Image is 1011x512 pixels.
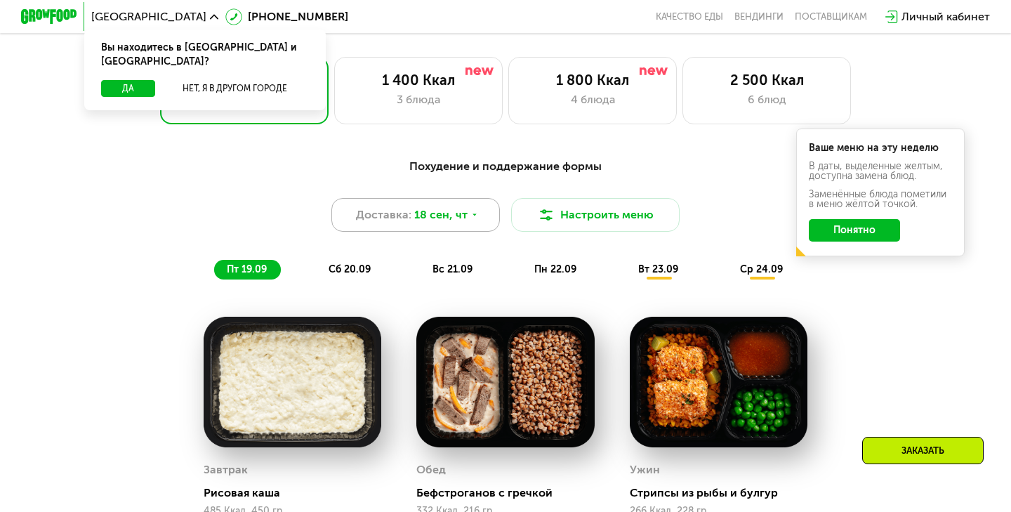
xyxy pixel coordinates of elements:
[809,219,900,242] button: Понятно
[809,162,952,181] div: В даты, выделенные желтым, доступна замена блюд.
[795,11,867,22] div: поставщикам
[523,91,662,108] div: 4 блюда
[227,263,267,275] span: пт 19.09
[432,263,473,275] span: вс 21.09
[656,11,723,22] a: Качество еды
[511,198,680,232] button: Настроить меню
[84,29,326,80] div: Вы находитесь в [GEOGRAPHIC_DATA] и [GEOGRAPHIC_DATA]?
[101,80,155,97] button: Да
[349,91,488,108] div: 3 блюда
[329,263,371,275] span: сб 20.09
[204,459,248,480] div: Завтрак
[809,143,952,153] div: Ваше меню на эту неделю
[416,486,605,500] div: Бефстроганов с гречкой
[416,459,446,480] div: Обед
[91,11,206,22] span: [GEOGRAPHIC_DATA]
[734,11,784,22] a: Вендинги
[161,80,309,97] button: Нет, я в другом городе
[630,486,819,500] div: Стрипсы из рыбы и булгур
[414,206,468,223] span: 18 сен, чт
[862,437,984,464] div: Заказать
[809,190,952,209] div: Заменённые блюда пометили в меню жёлтой точкой.
[534,263,576,275] span: пн 22.09
[356,206,411,223] span: Доставка:
[90,158,921,176] div: Похудение и поддержание формы
[523,72,662,88] div: 1 800 Ккал
[901,8,990,25] div: Личный кабинет
[225,8,348,25] a: [PHONE_NUMBER]
[630,459,660,480] div: Ужин
[349,72,488,88] div: 1 400 Ккал
[697,91,836,108] div: 6 блюд
[638,263,678,275] span: вт 23.09
[740,263,783,275] span: ср 24.09
[697,72,836,88] div: 2 500 Ккал
[204,486,392,500] div: Рисовая каша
